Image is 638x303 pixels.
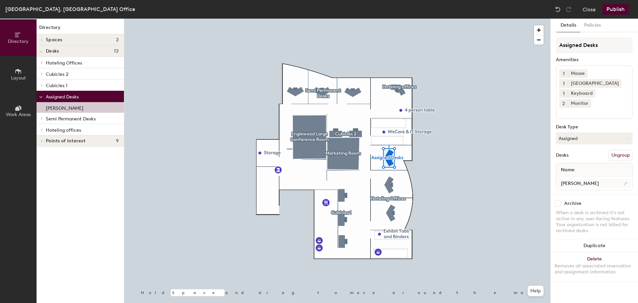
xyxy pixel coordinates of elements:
button: 1 [559,79,568,88]
span: Assigned Desks [46,94,79,100]
img: Undo [555,6,561,13]
button: Ungroup [608,150,633,161]
button: Duplicate [551,239,638,252]
div: Monitor [568,99,591,108]
span: Desks [46,49,59,54]
div: Mouse [568,69,587,78]
span: 9 [116,138,119,144]
p: [PERSON_NAME] [46,103,83,111]
span: Hoteling offices [46,127,81,133]
h1: Directory [37,24,124,34]
img: Redo [565,6,572,13]
span: Hoteling Offices [46,60,82,66]
div: Desk Type [556,124,633,130]
span: Semi Permanent Desks [46,116,96,122]
span: Directory [8,39,29,44]
span: 2 [116,37,119,43]
span: Work Areas [6,112,31,117]
span: Layout [11,75,26,81]
button: Assigned [556,132,633,144]
span: Name [558,164,578,176]
span: Spaces [46,37,62,43]
button: DeleteRemoves all associated reservation and assignment information [551,252,638,282]
div: Removes all associated reservation and assignment information [555,263,634,275]
div: [GEOGRAPHIC_DATA], [GEOGRAPHIC_DATA] Office [5,5,135,13]
button: Publish [602,4,629,15]
div: Keyboard [568,89,595,98]
div: Amenities [556,57,633,63]
div: Desks [556,153,569,158]
span: 1 [563,70,565,77]
div: Archive [564,201,582,206]
button: Help [528,286,544,296]
button: 2 [559,99,568,108]
span: 1 [563,90,565,97]
button: 1 [559,89,568,98]
span: 1 [563,80,565,87]
span: Cubicles 2 [46,72,68,77]
div: [GEOGRAPHIC_DATA] [568,79,621,88]
span: 2 [562,100,565,107]
input: Unnamed desk [558,179,631,188]
span: 12 [114,49,119,54]
span: Points of interest [46,138,85,144]
button: Close [583,4,596,15]
button: Details [557,19,580,32]
button: Policies [580,19,605,32]
span: Cubicles 1 [46,83,67,88]
button: 1 [559,69,568,78]
div: When a desk is archived it's not active in any user-facing features. Your organization is not bil... [556,210,633,234]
